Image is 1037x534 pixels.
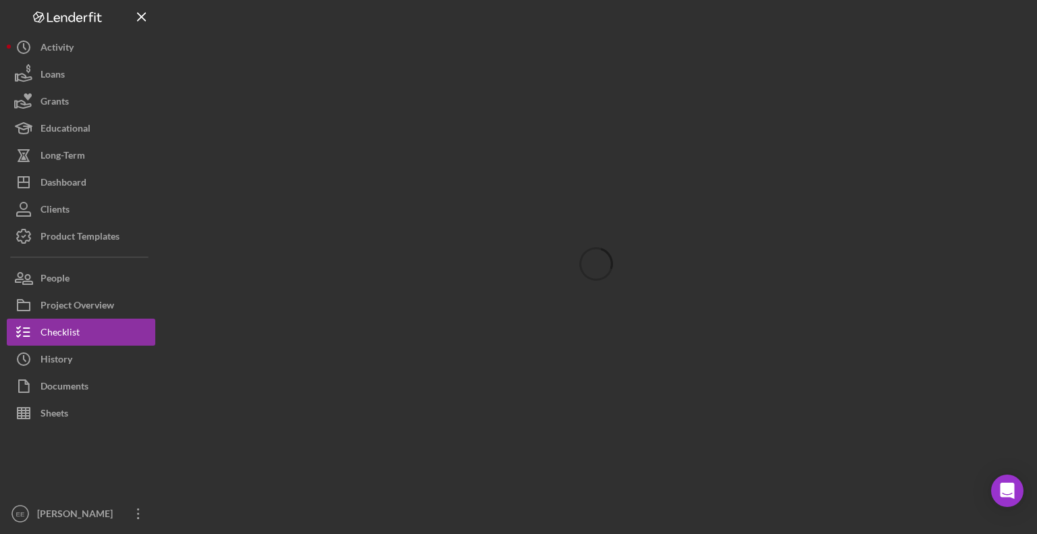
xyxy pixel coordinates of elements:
[7,196,155,223] button: Clients
[7,88,155,115] button: Grants
[41,88,69,118] div: Grants
[41,169,86,199] div: Dashboard
[7,115,155,142] button: Educational
[7,265,155,292] button: People
[7,169,155,196] button: Dashboard
[7,319,155,346] button: Checklist
[41,319,80,349] div: Checklist
[41,196,70,226] div: Clients
[41,373,88,403] div: Documents
[41,265,70,295] div: People
[41,115,90,145] div: Educational
[41,223,119,253] div: Product Templates
[7,346,155,373] button: History
[7,400,155,427] button: Sheets
[7,292,155,319] button: Project Overview
[7,500,155,527] button: EE[PERSON_NAME]
[41,292,114,322] div: Project Overview
[41,61,65,91] div: Loans
[7,373,155,400] button: Documents
[7,223,155,250] button: Product Templates
[7,142,155,169] button: Long-Term
[41,34,74,64] div: Activity
[7,61,155,88] button: Loans
[34,500,122,531] div: [PERSON_NAME]
[7,34,155,61] button: Activity
[991,475,1023,507] div: Open Intercom Messenger
[41,400,68,430] div: Sheets
[41,142,85,172] div: Long-Term
[41,346,72,376] div: History
[16,510,25,518] text: EE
